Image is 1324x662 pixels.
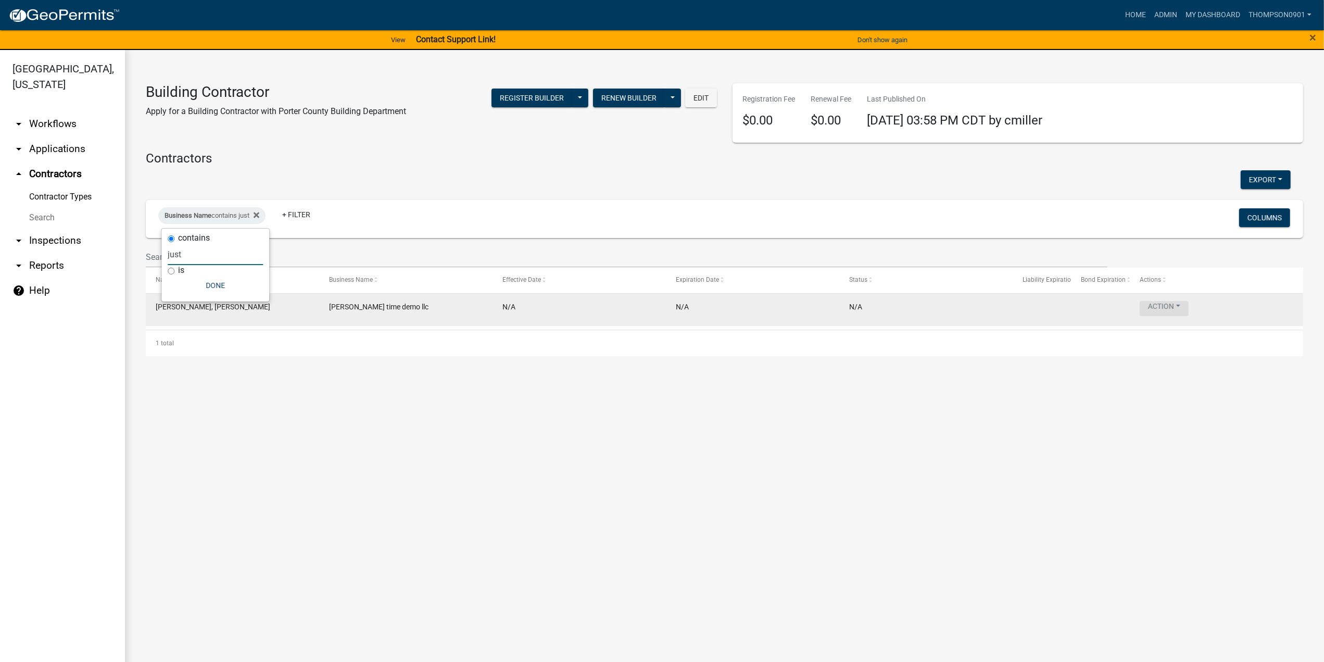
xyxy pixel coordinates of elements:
label: contains [178,234,210,242]
span: Business Name [165,211,211,219]
button: Register Builder [491,89,572,107]
strong: Contact Support Link! [416,34,496,44]
button: Export [1241,170,1291,189]
label: is [178,266,184,274]
input: Search for contractors [146,246,1107,268]
span: Bond Expiration [1081,276,1126,283]
h4: $0.00 [811,113,852,128]
p: Registration Fee [743,94,796,105]
i: arrow_drop_up [12,168,25,180]
span: justin time demo llc [329,303,428,311]
a: View [387,31,410,48]
button: Close [1309,31,1316,44]
datatable-header-cell: Liability Expiration [1013,268,1071,293]
datatable-header-cell: Name [146,268,319,293]
span: Actions [1140,276,1161,283]
i: help [12,284,25,297]
i: arrow_drop_down [12,118,25,130]
datatable-header-cell: Expiration Date [666,268,839,293]
button: Renew Builder [593,89,665,107]
span: N/A [676,303,689,311]
span: Liability Expiration [1023,276,1075,283]
span: × [1309,30,1316,45]
a: thompson0901 [1244,5,1316,25]
span: Effective Date [502,276,541,283]
button: Done [168,276,263,295]
button: Action [1140,301,1189,316]
span: N/A [849,303,862,311]
a: Admin [1150,5,1181,25]
span: Expiration Date [676,276,719,283]
h4: $0.00 [743,113,796,128]
span: Business Name [329,276,373,283]
div: contains just [158,207,266,224]
p: Apply for a Building Contractor with Porter County Building Department [146,105,406,118]
p: Renewal Fee [811,94,852,105]
a: My Dashboard [1181,5,1244,25]
span: [DATE] 03:58 PM CDT by cmiller [867,113,1043,128]
i: arrow_drop_down [12,259,25,272]
button: Columns [1239,208,1290,227]
h3: Building Contractor [146,83,406,101]
i: arrow_drop_down [12,234,25,247]
span: N/A [502,303,515,311]
datatable-header-cell: Actions [1130,268,1303,293]
datatable-header-cell: Business Name [319,268,493,293]
h4: Contractors [146,151,1303,166]
span: Justin, yanez [156,303,270,311]
datatable-header-cell: Bond Expiration [1071,268,1130,293]
span: Name [156,276,173,283]
a: Home [1121,5,1150,25]
datatable-header-cell: Effective Date [493,268,666,293]
span: Status [849,276,867,283]
button: Don't show again [853,31,912,48]
button: Edit [685,89,717,107]
a: + Filter [274,205,319,224]
datatable-header-cell: Status [839,268,1013,293]
div: 1 total [146,330,1303,356]
p: Last Published On [867,94,1043,105]
i: arrow_drop_down [12,143,25,155]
